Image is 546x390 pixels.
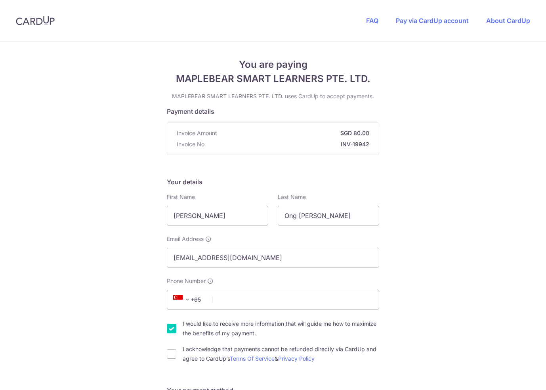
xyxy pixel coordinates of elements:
label: Last Name [278,193,306,201]
span: Email Address [167,235,204,243]
h5: Payment details [167,107,379,116]
span: Invoice No [177,140,204,148]
label: First Name [167,193,195,201]
span: Phone Number [167,277,206,285]
img: CardUp [16,16,55,25]
a: Privacy Policy [278,355,315,362]
a: Pay via CardUp account [396,17,469,25]
input: Last name [278,206,379,226]
label: I would like to receive more information that will guide me how to maximize the benefits of my pa... [183,319,379,338]
a: Terms Of Service [230,355,275,362]
span: +65 [171,295,206,304]
strong: SGD 80.00 [220,129,369,137]
h5: Your details [167,177,379,187]
p: MAPLEBEAR SMART LEARNERS PTE. LTD. uses CardUp to accept payments. [167,92,379,100]
label: I acknowledge that payments cannot be refunded directly via CardUp and agree to CardUp’s & [183,344,379,363]
a: FAQ [366,17,378,25]
span: Invoice Amount [177,129,217,137]
a: About CardUp [486,17,530,25]
input: First name [167,206,268,226]
span: You are paying [167,57,379,72]
input: Email address [167,248,379,268]
span: +65 [173,295,192,304]
strong: INV-19942 [208,140,369,148]
span: MAPLEBEAR SMART LEARNERS PTE. LTD. [167,72,379,86]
